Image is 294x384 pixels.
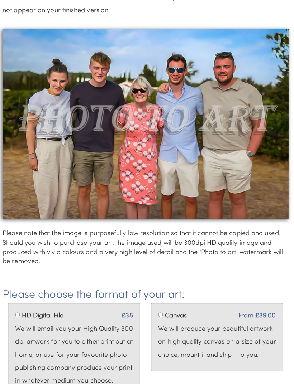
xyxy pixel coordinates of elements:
span: £35 [123,307,134,317]
label: Canvas [166,307,188,317]
span: Please note that the image is purposefully low resolution so that it cannot be copied and used. S... [5,226,283,262]
h2: Please choose the format of your art: [5,285,289,297]
p: We will produce your beautiful artwork on high quality canvas on a size of your choice, mount it ... [160,319,276,357]
span: From £39.00 [239,307,276,317]
img: Photo to Art commission for Lynne [5,29,289,217]
label: HD Digital File [24,307,66,317]
p: We will email you your High Quality 300 dpi artwork for you to either print out at home, or use f... [18,319,134,383]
